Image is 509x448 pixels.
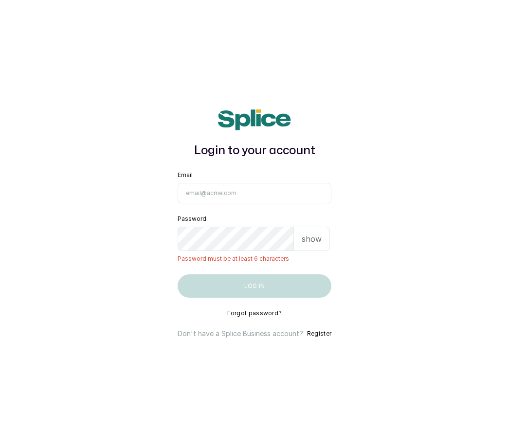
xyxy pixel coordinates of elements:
[178,329,303,339] p: Don't have a Splice Business account?
[302,233,322,245] p: show
[178,274,331,298] button: Log in
[178,171,193,179] label: Email
[178,255,331,263] span: Password must be at least 6 characters
[178,142,331,160] h1: Login to your account
[178,183,331,203] input: email@acme.com
[227,309,282,317] button: Forgot password?
[178,215,206,223] label: Password
[307,329,331,339] button: Register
